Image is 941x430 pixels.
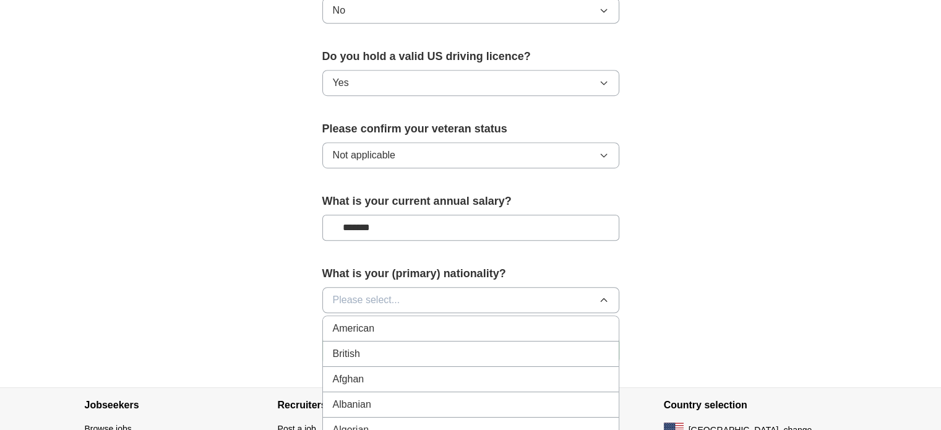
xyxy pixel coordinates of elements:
[333,3,345,18] span: No
[322,48,619,65] label: Do you hold a valid US driving licence?
[333,321,375,336] span: American
[322,265,619,282] label: What is your (primary) nationality?
[333,397,371,412] span: Albanian
[322,193,619,210] label: What is your current annual salary?
[333,75,349,90] span: Yes
[322,70,619,96] button: Yes
[333,148,395,163] span: Not applicable
[333,372,364,387] span: Afghan
[333,293,400,307] span: Please select...
[322,142,619,168] button: Not applicable
[664,388,857,423] h4: Country selection
[322,121,619,137] label: Please confirm your veteran status
[322,287,619,313] button: Please select...
[333,346,360,361] span: British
